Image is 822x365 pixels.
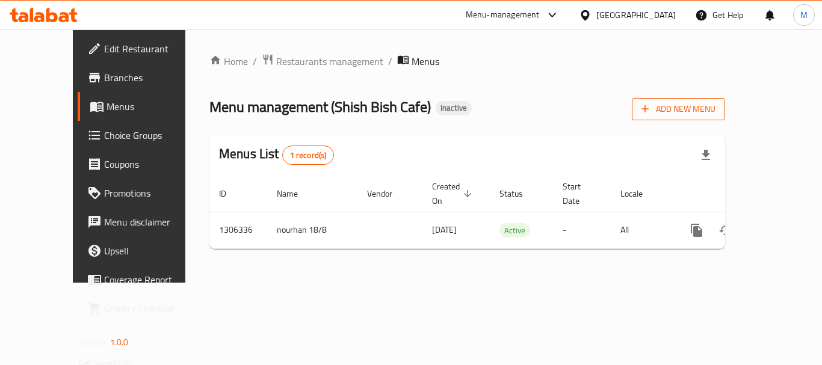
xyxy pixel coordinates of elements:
[282,146,335,165] div: Total records count
[219,186,242,201] span: ID
[553,212,611,248] td: -
[632,98,725,120] button: Add New Menu
[432,179,475,208] span: Created On
[253,54,257,69] li: /
[711,216,740,245] button: Change Status
[219,145,334,165] h2: Menus List
[104,70,200,85] span: Branches
[209,54,725,69] nav: breadcrumb
[78,150,210,179] a: Coupons
[596,8,676,22] div: [GEOGRAPHIC_DATA]
[78,63,210,92] a: Branches
[611,212,673,248] td: All
[800,8,808,22] span: M
[388,54,392,69] li: /
[78,92,210,121] a: Menus
[262,54,383,69] a: Restaurants management
[110,334,129,350] span: 1.0.0
[436,101,472,115] div: Inactive
[209,93,431,120] span: Menu management ( Shish Bish Cafe )
[682,216,711,245] button: more
[499,223,530,238] div: Active
[78,179,210,207] a: Promotions
[78,121,210,150] a: Choice Groups
[436,103,472,113] span: Inactive
[107,99,200,114] span: Menus
[673,176,808,212] th: Actions
[78,265,210,294] a: Coverage Report
[78,236,210,265] a: Upsell
[104,186,200,200] span: Promotions
[499,224,530,238] span: Active
[620,186,658,201] span: Locale
[104,157,200,171] span: Coupons
[563,179,596,208] span: Start Date
[641,102,715,117] span: Add New Menu
[78,34,210,63] a: Edit Restaurant
[283,150,334,161] span: 1 record(s)
[104,272,200,287] span: Coverage Report
[104,128,200,143] span: Choice Groups
[104,301,200,316] span: Grocery Checklist
[277,186,314,201] span: Name
[367,186,408,201] span: Vendor
[104,41,200,56] span: Edit Restaurant
[209,176,808,249] table: enhanced table
[78,207,210,236] a: Menu disclaimer
[466,8,540,22] div: Menu-management
[432,222,457,238] span: [DATE]
[209,212,267,248] td: 1306336
[412,54,439,69] span: Menus
[79,334,108,350] span: Version:
[104,244,200,258] span: Upsell
[276,54,383,69] span: Restaurants management
[209,54,248,69] a: Home
[104,215,200,229] span: Menu disclaimer
[78,294,210,323] a: Grocery Checklist
[499,186,539,201] span: Status
[691,141,720,170] div: Export file
[267,212,357,248] td: nourhan 18/8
